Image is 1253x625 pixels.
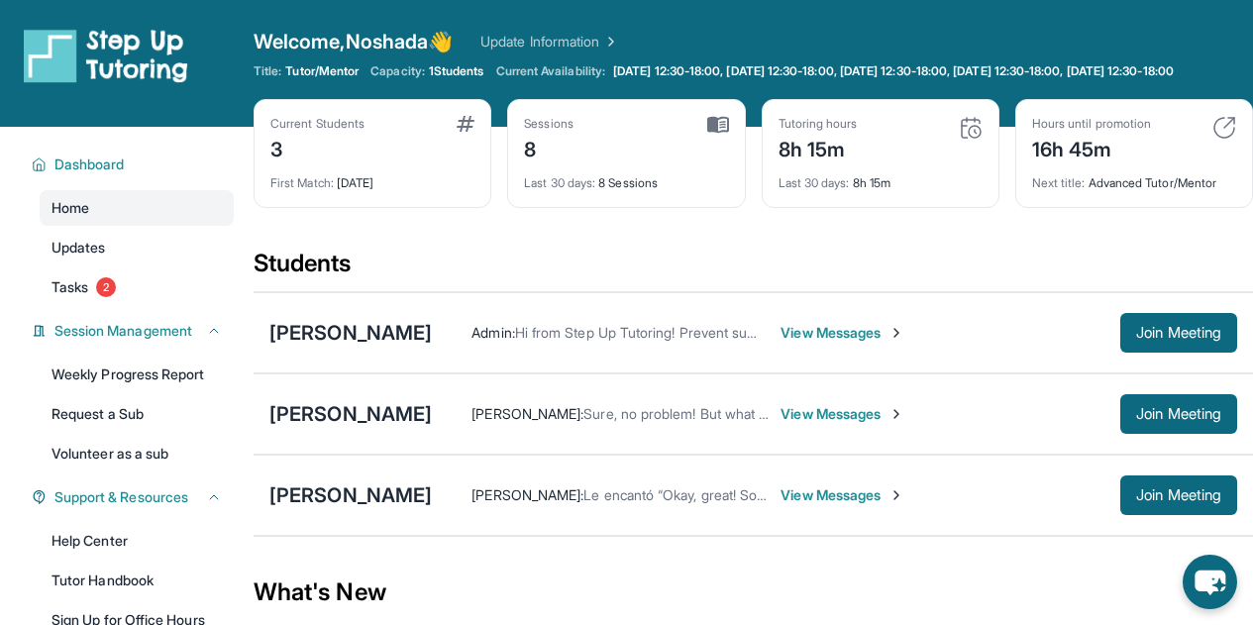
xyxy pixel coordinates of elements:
img: card [707,116,729,134]
img: Chevron-Right [888,406,904,422]
button: Join Meeting [1120,475,1237,515]
div: Students [254,248,1253,291]
img: Chevron Right [599,32,619,52]
a: Tutor Handbook [40,563,234,598]
div: [DATE] [270,163,474,191]
span: Support & Resources [54,487,188,507]
span: Join Meeting [1136,408,1221,420]
span: Join Meeting [1136,327,1221,339]
div: 8h 15m [779,163,983,191]
button: chat-button [1183,555,1237,609]
div: 8h 15m [779,132,858,163]
a: Home [40,190,234,226]
button: Join Meeting [1120,394,1237,434]
span: Admin : [471,324,514,341]
span: [DATE] 12:30-18:00, [DATE] 12:30-18:00, [DATE] 12:30-18:00, [DATE] 12:30-18:00, [DATE] 12:30-18:00 [613,63,1174,79]
span: Sure, no problem! But what about if we do it early in the morning [DATE] 7:30–8:30am, EST. [583,405,1156,422]
span: Next title : [1032,175,1086,190]
a: Help Center [40,523,234,559]
button: Support & Resources [47,487,222,507]
img: card [457,116,474,132]
span: Welcome, Noshada 👋 [254,28,453,55]
span: Join Meeting [1136,489,1221,501]
span: 2 [96,277,116,297]
div: 3 [270,132,365,163]
span: [PERSON_NAME] : [471,405,583,422]
span: View Messages [781,485,904,505]
a: [DATE] 12:30-18:00, [DATE] 12:30-18:00, [DATE] 12:30-18:00, [DATE] 12:30-18:00, [DATE] 12:30-18:00 [609,63,1178,79]
img: Chevron-Right [888,487,904,503]
span: Current Availability: [496,63,605,79]
button: Join Meeting [1120,313,1237,353]
img: card [1212,116,1236,140]
button: Dashboard [47,155,222,174]
div: [PERSON_NAME] [269,481,432,509]
span: Tasks [52,277,88,297]
div: Current Students [270,116,365,132]
span: Session Management [54,321,192,341]
span: Capacity: [370,63,425,79]
span: [PERSON_NAME] : [471,486,583,503]
span: Updates [52,238,106,258]
span: View Messages [781,323,904,343]
span: Tutor/Mentor [285,63,359,79]
a: Update Information [480,32,619,52]
div: 16h 45m [1032,132,1151,163]
a: Request a Sub [40,396,234,432]
span: Dashboard [54,155,125,174]
div: 8 [524,132,574,163]
div: Tutoring hours [779,116,858,132]
div: 8 Sessions [524,163,728,191]
button: Session Management [47,321,222,341]
div: Hours until promotion [1032,116,1151,132]
div: [PERSON_NAME] [269,400,432,428]
a: Weekly Progress Report [40,357,234,392]
div: [PERSON_NAME] [269,319,432,347]
span: Last 30 days : [779,175,850,190]
img: card [959,116,983,140]
span: Last 30 days : [524,175,595,190]
img: logo [24,28,188,83]
div: Sessions [524,116,574,132]
span: Home [52,198,89,218]
span: 1 Students [429,63,484,79]
span: Title: [254,63,281,79]
a: Tasks2 [40,269,234,305]
a: Updates [40,230,234,265]
img: Chevron-Right [888,325,904,341]
a: Volunteer as a sub [40,436,234,471]
div: Advanced Tutor/Mentor [1032,163,1236,191]
span: First Match : [270,175,334,190]
span: View Messages [781,404,904,424]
